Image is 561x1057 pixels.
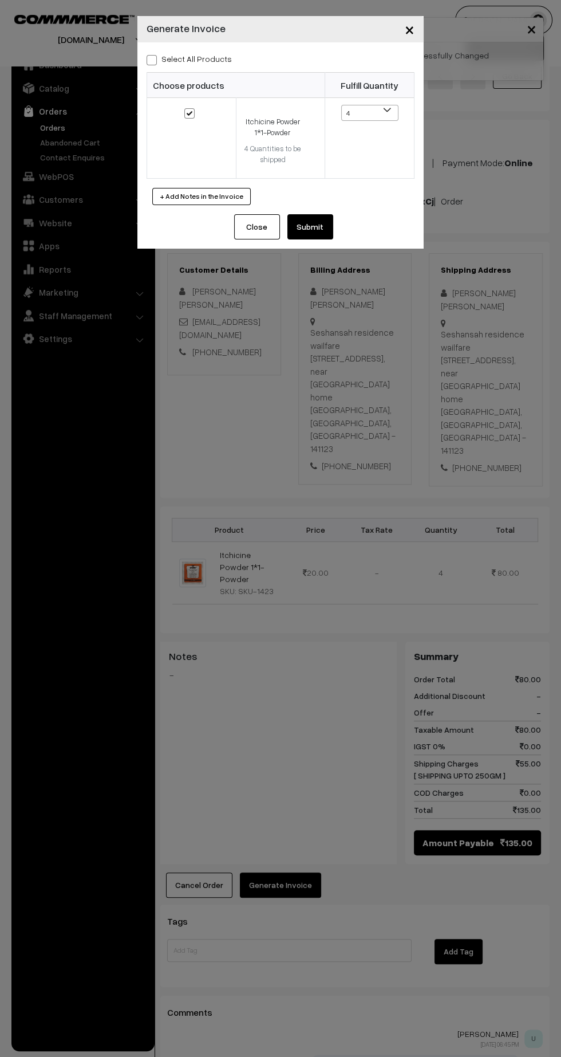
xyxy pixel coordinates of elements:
[325,73,414,98] th: Fulfill Quantity
[234,214,280,239] button: Close
[341,105,398,121] span: 4
[152,188,251,205] button: + Add Notes in the Invoice
[287,214,333,239] button: Submit
[147,21,226,36] h4: Generate Invoice
[147,73,325,98] th: Choose products
[147,53,232,65] label: Select all Products
[243,143,303,166] div: 4 Quantities to be shipped
[405,18,414,40] span: ×
[396,11,424,47] button: Close
[243,116,303,139] div: Itchicine Powder 1*1-Powder
[342,105,398,121] span: 4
